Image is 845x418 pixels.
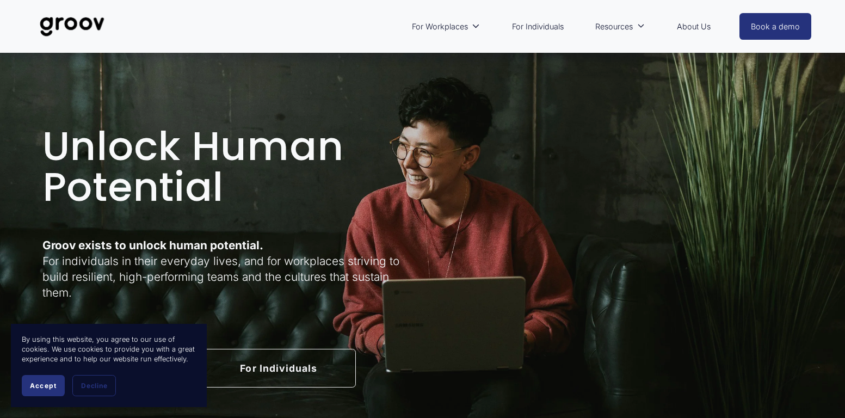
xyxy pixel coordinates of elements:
[30,382,57,390] span: Accept
[81,382,107,390] span: Decline
[202,349,356,388] a: For Individuals
[406,14,485,39] a: folder dropdown
[671,14,716,39] a: About Us
[34,9,110,45] img: Groov | Unlock Human Potential at Work and in Life
[590,14,650,39] a: folder dropdown
[412,20,468,34] span: For Workplaces
[42,126,420,208] h1: Unlock Human Potential
[42,237,420,301] p: For individuals in their everyday lives, and for workplaces striving to build resilient, high-per...
[595,20,633,34] span: Resources
[11,324,207,407] section: Cookie banner
[22,335,196,364] p: By using this website, you agree to our use of cookies. We use cookies to provide you with a grea...
[42,238,263,252] strong: Groov exists to unlock human potential.
[739,13,811,40] a: Book a demo
[22,375,65,396] button: Accept
[507,14,569,39] a: For Individuals
[72,375,116,396] button: Decline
